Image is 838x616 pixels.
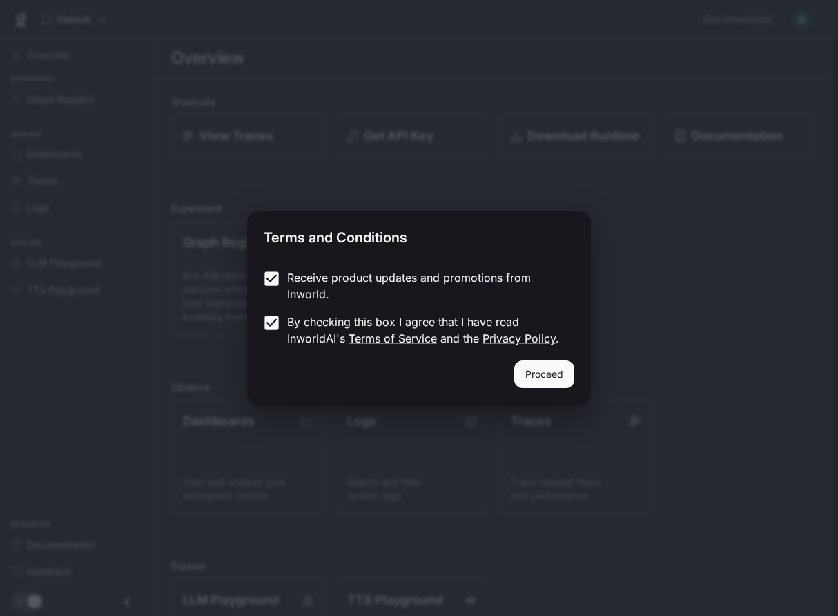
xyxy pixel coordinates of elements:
[483,331,556,345] a: Privacy Policy
[514,360,574,388] button: Proceed
[287,314,563,347] p: By checking this box I agree that I have read InworldAI's and the .
[287,269,563,302] p: Receive product updates and promotions from Inworld.
[349,331,437,345] a: Terms of Service
[247,211,591,258] h2: Terms and Conditions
